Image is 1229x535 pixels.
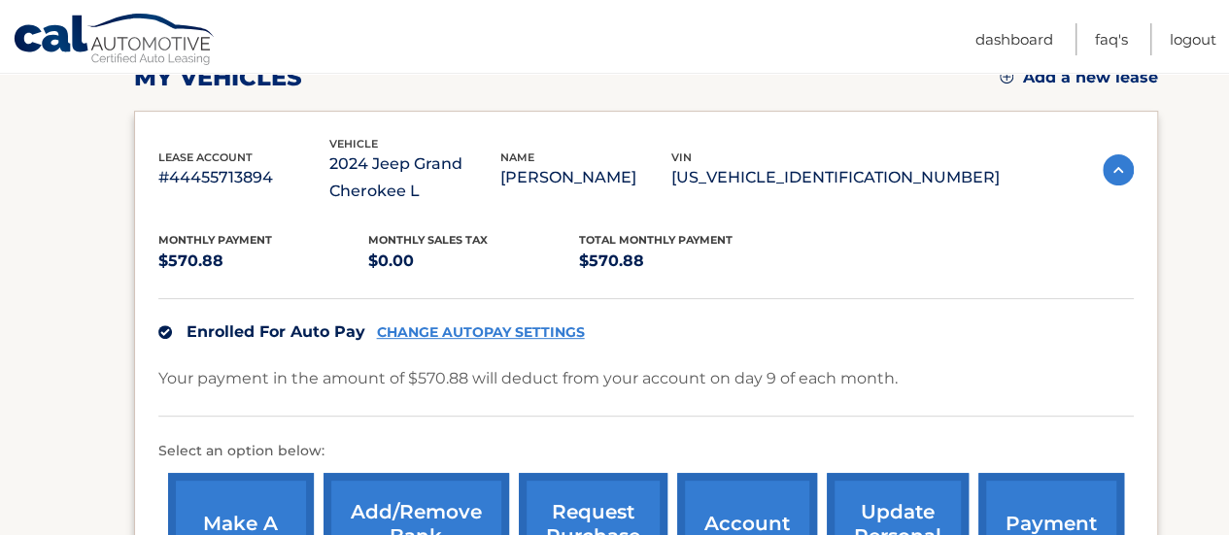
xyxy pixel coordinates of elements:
h2: my vehicles [134,63,302,92]
span: Monthly sales Tax [368,233,488,247]
p: [US_VEHICLE_IDENTIFICATION_NUMBER] [671,164,1000,191]
span: name [500,150,534,164]
p: #44455713894 [158,164,329,191]
span: vin [671,150,692,164]
span: vehicle [329,137,378,150]
a: CHANGE AUTOPAY SETTINGS [377,324,585,341]
p: 2024 Jeep Grand Cherokee L [329,150,500,205]
img: accordion-active.svg [1103,154,1134,185]
p: $570.88 [579,248,790,275]
span: Total Monthly Payment [579,233,733,247]
p: $0.00 [368,248,579,275]
a: Cal Automotive [13,13,217,69]
img: add.svg [1000,70,1013,84]
a: Add a new lease [1000,68,1158,87]
a: Dashboard [975,23,1053,55]
p: Your payment in the amount of $570.88 will deduct from your account on day 9 of each month. [158,365,898,392]
span: Monthly Payment [158,233,272,247]
a: FAQ's [1095,23,1128,55]
span: Enrolled For Auto Pay [187,322,365,341]
span: lease account [158,150,253,164]
a: Logout [1170,23,1216,55]
p: $570.88 [158,248,369,275]
p: [PERSON_NAME] [500,164,671,191]
img: check.svg [158,325,172,339]
p: Select an option below: [158,440,1134,463]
